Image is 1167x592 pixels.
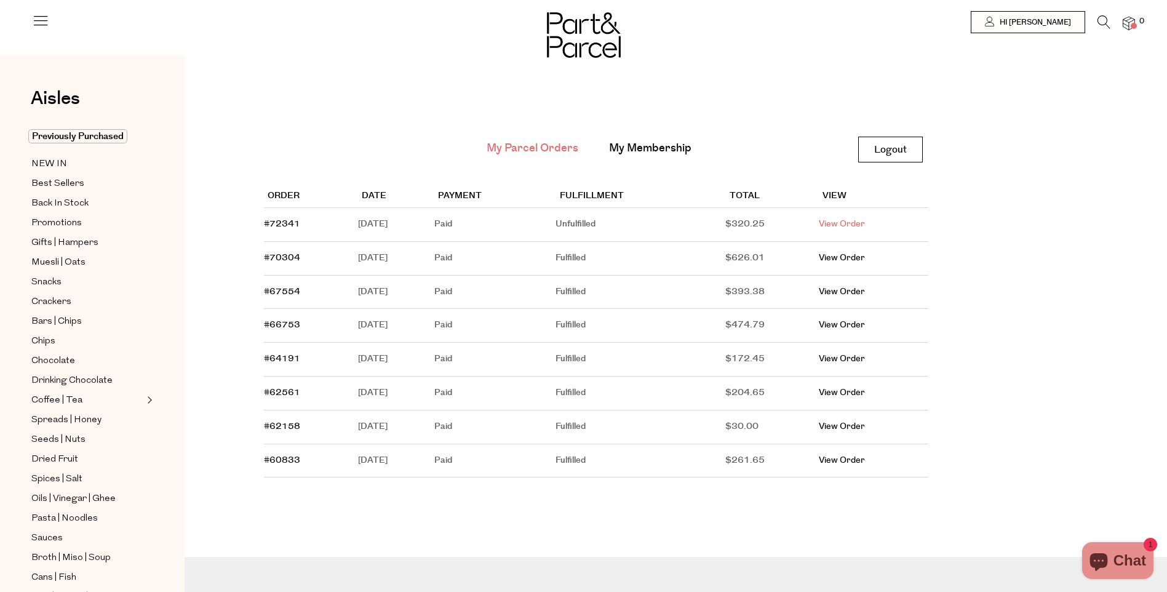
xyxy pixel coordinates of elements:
[31,334,143,349] a: Chips
[31,511,143,526] a: Pasta | Noodles
[31,294,143,310] a: Crackers
[264,252,300,264] a: #70304
[434,377,556,410] td: Paid
[487,140,578,156] a: My Parcel Orders
[434,410,556,444] td: Paid
[31,274,143,290] a: Snacks
[31,511,98,526] span: Pasta | Noodles
[434,444,556,478] td: Paid
[358,309,434,343] td: [DATE]
[31,177,84,191] span: Best Sellers
[31,157,67,172] span: NEW IN
[31,452,143,467] a: Dried Fruit
[31,295,71,310] span: Crackers
[819,185,928,208] th: View
[725,242,819,276] td: $626.01
[819,286,865,298] a: View Order
[31,196,143,211] a: Back In Stock
[31,570,76,585] span: Cans | Fish
[31,176,143,191] a: Best Sellers
[31,334,55,349] span: Chips
[434,185,556,208] th: Payment
[31,471,143,487] a: Spices | Salt
[556,309,725,343] td: Fulfilled
[31,374,113,388] span: Drinking Chocolate
[725,309,819,343] td: $474.79
[434,309,556,343] td: Paid
[31,255,86,270] span: Muesli | Oats
[434,276,556,310] td: Paid
[725,444,819,478] td: $261.65
[31,491,143,506] a: Oils | Vinegar | Ghee
[1123,17,1135,30] a: 0
[264,386,300,399] a: #62561
[819,454,865,466] a: View Order
[1078,542,1157,582] inbox-online-store-chat: Shopify online store chat
[264,420,300,433] a: #62158
[31,413,102,428] span: Spreads | Honey
[819,252,865,264] a: View Order
[264,185,358,208] th: Order
[556,208,725,242] td: Unfulfilled
[434,208,556,242] td: Paid
[31,314,143,329] a: Bars | Chips
[31,412,143,428] a: Spreads | Honey
[819,319,865,331] a: View Order
[31,531,63,546] span: Sauces
[358,410,434,444] td: [DATE]
[31,393,143,408] a: Coffee | Tea
[264,454,300,466] a: #60833
[264,319,300,331] a: #66753
[31,275,62,290] span: Snacks
[434,242,556,276] td: Paid
[31,235,143,250] a: Gifts | Hampers
[264,353,300,365] a: #64191
[31,551,111,566] span: Broth | Miso | Soup
[819,386,865,399] a: View Order
[556,343,725,377] td: Fulfilled
[31,452,78,467] span: Dried Fruit
[556,377,725,410] td: Fulfilled
[31,129,143,144] a: Previously Purchased
[725,410,819,444] td: $30.00
[31,196,89,211] span: Back In Stock
[609,140,691,156] a: My Membership
[556,444,725,478] td: Fulfilled
[556,276,725,310] td: Fulfilled
[31,314,82,329] span: Bars | Chips
[31,85,80,112] span: Aisles
[31,570,143,585] a: Cans | Fish
[31,156,143,172] a: NEW IN
[31,432,143,447] a: Seeds | Nuts
[264,218,300,230] a: #72341
[358,343,434,377] td: [DATE]
[725,343,819,377] td: $172.45
[31,373,143,388] a: Drinking Chocolate
[31,216,82,231] span: Promotions
[31,433,86,447] span: Seeds | Nuts
[31,472,82,487] span: Spices | Salt
[725,276,819,310] td: $393.38
[997,17,1071,28] span: Hi [PERSON_NAME]
[971,11,1085,33] a: Hi [PERSON_NAME]
[556,242,725,276] td: Fulfilled
[1136,16,1147,27] span: 0
[31,255,143,270] a: Muesli | Oats
[31,550,143,566] a: Broth | Miso | Soup
[31,492,116,506] span: Oils | Vinegar | Ghee
[819,353,865,365] a: View Order
[31,236,98,250] span: Gifts | Hampers
[556,185,725,208] th: Fulfillment
[358,242,434,276] td: [DATE]
[144,393,153,407] button: Expand/Collapse Coffee | Tea
[31,530,143,546] a: Sauces
[31,89,80,120] a: Aisles
[358,444,434,478] td: [DATE]
[358,377,434,410] td: [DATE]
[725,377,819,410] td: $204.65
[358,276,434,310] td: [DATE]
[819,420,865,433] a: View Order
[31,354,75,369] span: Chocolate
[31,215,143,231] a: Promotions
[434,343,556,377] td: Paid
